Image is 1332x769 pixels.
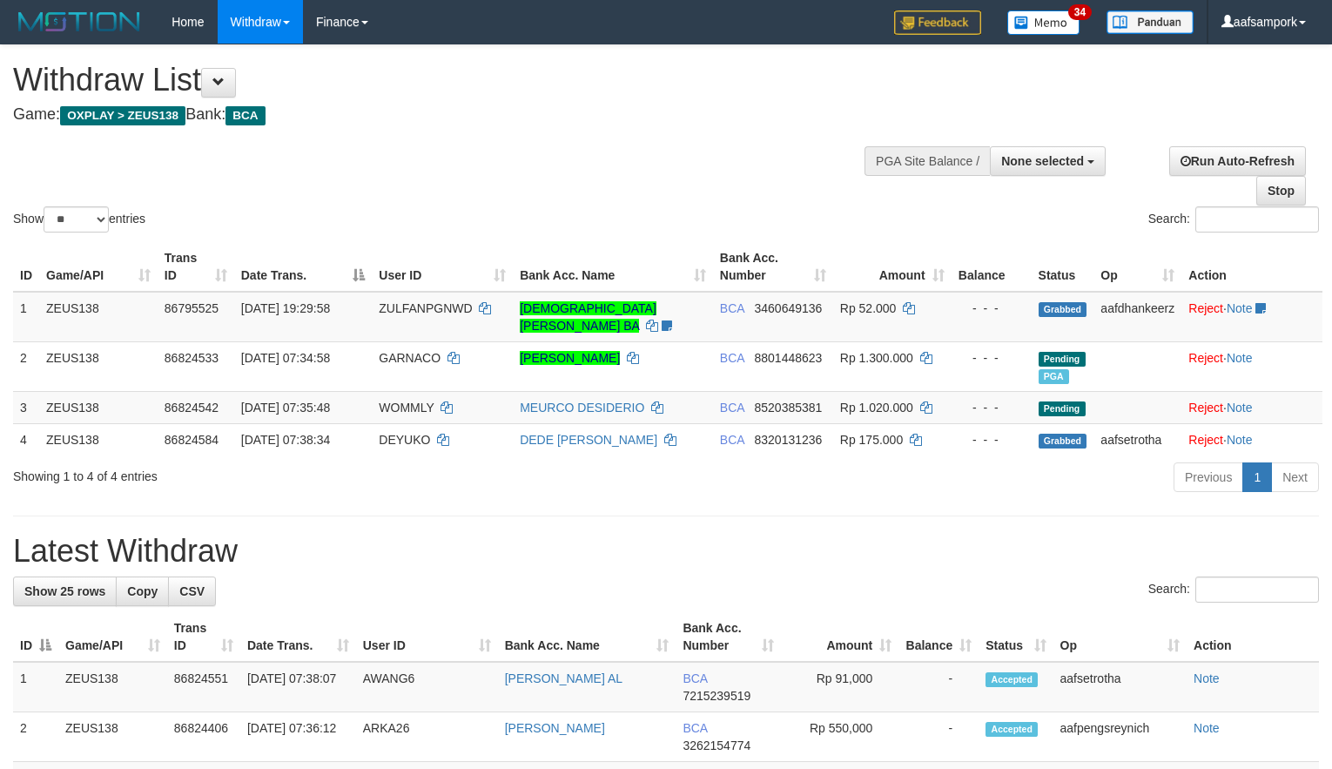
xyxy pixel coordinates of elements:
[127,584,158,598] span: Copy
[1181,423,1322,455] td: ·
[116,577,169,606] a: Copy
[683,721,707,735] span: BCA
[13,712,58,762] td: 2
[13,534,1319,569] h1: Latest Withdraw
[13,577,117,606] a: Show 25 rows
[1039,401,1086,416] span: Pending
[720,351,744,365] span: BCA
[1039,369,1069,384] span: Marked by aafpengsreynich
[959,399,1025,416] div: - - -
[959,349,1025,367] div: - - -
[379,401,434,415] span: WOMMLY
[1039,434,1087,449] span: Grabbed
[1227,401,1253,415] a: Note
[781,712,898,762] td: Rp 550,000
[1227,351,1253,365] a: Note
[1188,433,1223,447] a: Reject
[356,662,498,712] td: AWANG6
[520,351,620,365] a: [PERSON_NAME]
[60,106,185,125] span: OXPLAY > ZEUS138
[58,662,167,712] td: ZEUS138
[241,301,330,315] span: [DATE] 19:29:58
[520,433,657,447] a: DEDE [PERSON_NAME]
[13,461,542,485] div: Showing 1 to 4 of 4 entries
[1093,423,1181,455] td: aafsetrotha
[990,146,1106,176] button: None selected
[1148,577,1319,603] label: Search:
[781,612,898,662] th: Amount: activate to sort column ascending
[39,341,158,391] td: ZEUS138
[683,689,750,703] span: Copy 7215239519 to clipboard
[379,433,430,447] span: DEYUKO
[1174,462,1243,492] a: Previous
[833,242,952,292] th: Amount: activate to sort column ascending
[840,433,903,447] span: Rp 175.000
[1053,662,1187,712] td: aafsetrotha
[720,301,744,315] span: BCA
[755,301,823,315] span: Copy 3460649136 to clipboard
[1053,612,1187,662] th: Op: activate to sort column ascending
[864,146,990,176] div: PGA Site Balance /
[1187,612,1319,662] th: Action
[505,721,605,735] a: [PERSON_NAME]
[952,242,1032,292] th: Balance
[13,341,39,391] td: 2
[1188,301,1223,315] a: Reject
[755,351,823,365] span: Copy 8801448623 to clipboard
[1093,292,1181,342] td: aafdhankeerz
[1227,301,1253,315] a: Note
[13,106,871,124] h4: Game: Bank:
[1181,341,1322,391] td: ·
[1169,146,1306,176] a: Run Auto-Refresh
[1227,433,1253,447] a: Note
[1181,292,1322,342] td: ·
[1093,242,1181,292] th: Op: activate to sort column ascending
[13,292,39,342] td: 1
[1107,10,1194,34] img: panduan.png
[986,672,1038,687] span: Accepted
[39,292,158,342] td: ZEUS138
[1053,712,1187,762] td: aafpengsreynich
[241,351,330,365] span: [DATE] 07:34:58
[58,612,167,662] th: Game/API: activate to sort column ascending
[840,351,913,365] span: Rp 1.300.000
[1007,10,1080,35] img: Button%20Memo.svg
[179,584,205,598] span: CSV
[1256,176,1306,206] a: Stop
[898,612,979,662] th: Balance: activate to sort column ascending
[1242,462,1272,492] a: 1
[683,671,707,685] span: BCA
[44,206,109,233] select: Showentries
[13,391,39,423] td: 3
[240,612,356,662] th: Date Trans.: activate to sort column ascending
[1188,351,1223,365] a: Reject
[13,423,39,455] td: 4
[898,712,979,762] td: -
[241,401,330,415] span: [DATE] 07:35:48
[781,662,898,712] td: Rp 91,000
[1195,577,1319,603] input: Search:
[1001,154,1084,168] span: None selected
[986,722,1038,737] span: Accepted
[840,301,897,315] span: Rp 52.000
[1032,242,1094,292] th: Status
[356,612,498,662] th: User ID: activate to sort column ascending
[840,401,913,415] span: Rp 1.020.000
[1194,721,1220,735] a: Note
[959,431,1025,449] div: - - -
[13,206,145,233] label: Show entries
[165,351,219,365] span: 86824533
[720,401,744,415] span: BCA
[713,242,833,292] th: Bank Acc. Number: activate to sort column ascending
[959,300,1025,317] div: - - -
[1271,462,1319,492] a: Next
[234,242,373,292] th: Date Trans.: activate to sort column descending
[755,401,823,415] span: Copy 8520385381 to clipboard
[1188,401,1223,415] a: Reject
[13,63,871,98] h1: Withdraw List
[225,106,265,125] span: BCA
[513,242,713,292] th: Bank Acc. Name: activate to sort column ascending
[167,662,240,712] td: 86824551
[520,401,644,415] a: MEURCO DESIDERIO
[39,423,158,455] td: ZEUS138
